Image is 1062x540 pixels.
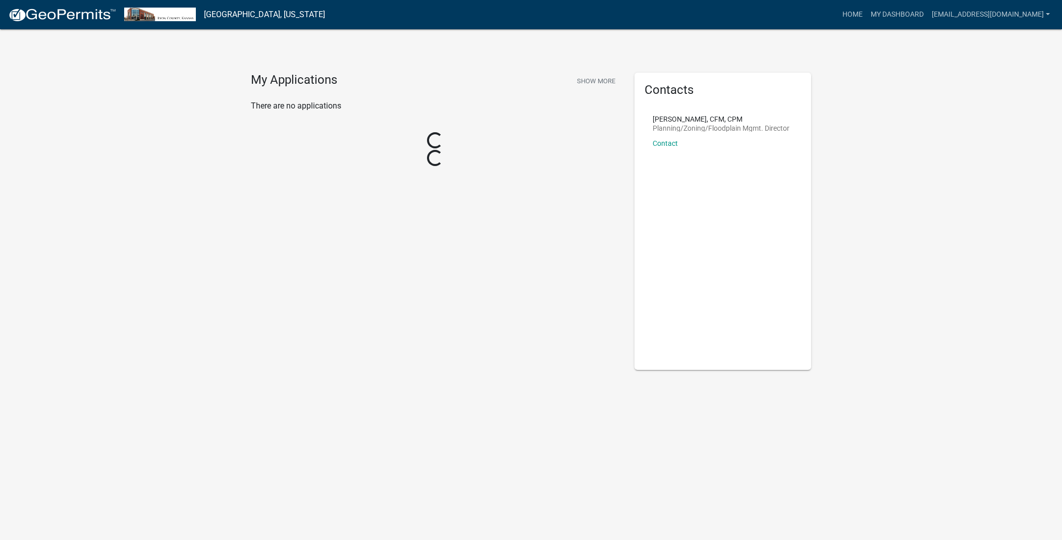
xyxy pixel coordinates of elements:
h4: My Applications [251,73,337,88]
img: Lyon County, Kansas [124,8,196,21]
a: [EMAIL_ADDRESS][DOMAIN_NAME] [928,5,1054,24]
a: Contact [653,139,678,147]
button: Show More [573,73,619,89]
a: [GEOGRAPHIC_DATA], [US_STATE] [204,6,325,23]
h5: Contacts [645,83,801,97]
p: [PERSON_NAME], CFM, CPM [653,116,789,123]
a: My Dashboard [867,5,928,24]
p: Planning/Zoning/Floodplain Mgmt. Director [653,125,789,132]
a: Home [838,5,867,24]
p: There are no applications [251,100,619,112]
